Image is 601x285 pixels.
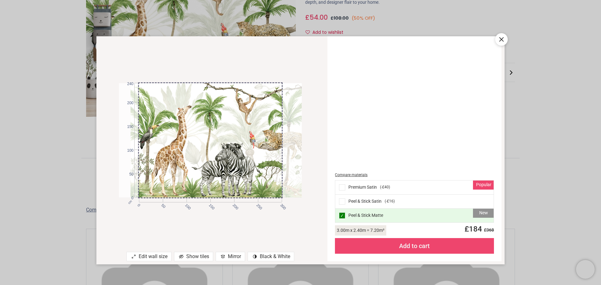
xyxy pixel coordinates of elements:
span: 250 [255,203,259,207]
span: 50 [121,172,133,177]
span: 240 [121,81,133,87]
span: £ 368 [482,227,494,232]
div: 3.00 m x 2.40 m = 7.20 m² [335,225,386,236]
div: Black & White [248,252,294,261]
span: 200 [121,100,133,106]
div: Compare materials [335,172,494,178]
span: 150 [208,203,212,207]
div: Edit wall size [126,252,172,261]
span: 0 [121,196,133,201]
iframe: Brevo live chat [576,260,595,279]
div: Premium Satin [335,181,494,195]
div: Peel & Stick Matte [335,209,494,222]
span: 150 [121,124,133,130]
div: Popular [473,181,494,190]
span: 0 [136,203,140,207]
div: Add to cart [335,238,494,254]
span: £ 184 [461,225,494,233]
span: 100 [121,148,133,153]
span: 200 [231,203,235,207]
div: Peel & Stick Satin [335,195,494,209]
span: cm [127,199,133,205]
span: ( -£16 ) [385,199,395,204]
div: Mirror [216,252,245,261]
div: Show tiles [174,252,213,261]
span: 50 [160,203,164,207]
span: 300 [279,203,283,207]
div: New [473,209,494,218]
span: ( -£40 ) [380,185,390,190]
span: 100 [184,203,188,207]
span: ✓ [340,213,344,218]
